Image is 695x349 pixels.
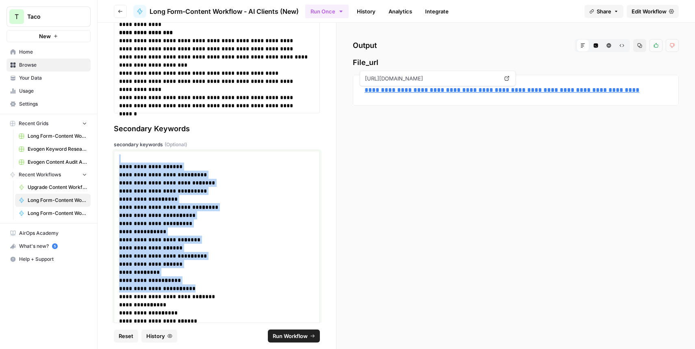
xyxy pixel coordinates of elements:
span: [URL][DOMAIN_NAME] [363,71,500,86]
a: Edit Workflow [627,5,679,18]
a: Long Form-Content Workflow - AI Clients (New) [15,194,91,207]
span: (Optional) [165,141,187,148]
a: Evogen Keyword Research Agent Grid [15,143,91,156]
a: Browse [7,59,91,72]
div: Secondary Keywords [114,123,320,134]
a: Upgrade Content Workflow - mogul [15,181,91,194]
span: Reset [119,332,133,340]
button: Help + Support [7,253,91,266]
a: Usage [7,85,91,98]
h2: Output [353,39,679,52]
a: Your Data [7,72,91,85]
span: Upgrade Content Workflow - mogul [28,184,87,191]
span: Recent Grids [19,120,48,127]
button: History [141,329,177,342]
a: Evogen Content Audit Agent Grid [15,156,91,169]
span: Help + Support [19,256,87,263]
span: Browse [19,61,87,69]
span: Taco [27,13,76,21]
a: Long Form-Content Workflow (Portuguese) [15,207,91,220]
span: Run Workflow [273,332,308,340]
a: History [352,5,380,18]
label: secondary keywords [114,141,320,148]
button: Run Workflow [268,329,320,342]
span: Long Form-Content Workflow - AI Clients (New) [28,197,87,204]
div: What's new? [7,240,90,252]
a: Home [7,46,91,59]
span: Long Form-Content Workflow - AI Clients (New) Grid [28,132,87,140]
text: 5 [54,244,56,248]
button: Share [584,5,623,18]
button: Reset [114,329,138,342]
span: Recent Workflows [19,171,61,178]
span: Long Form-Content Workflow (Portuguese) [28,210,87,217]
button: Recent Grids [7,117,91,130]
span: Home [19,48,87,56]
button: New [7,30,91,42]
a: Integrate [420,5,454,18]
span: Long Form-Content Workflow - AI Clients (New) [150,7,299,16]
span: Evogen Content Audit Agent Grid [28,158,87,166]
span: History [146,332,165,340]
button: What's new? 5 [7,240,91,253]
a: Settings [7,98,91,111]
span: Settings [19,100,87,108]
a: 5 [52,243,58,249]
button: Recent Workflows [7,169,91,181]
span: Share [597,7,611,15]
span: AirOps Academy [19,230,87,237]
a: Long Form-Content Workflow - AI Clients (New) [133,5,299,18]
span: Usage [19,87,87,95]
span: Evogen Keyword Research Agent Grid [28,145,87,153]
button: Workspace: Taco [7,7,91,27]
button: Run Once [305,4,349,18]
span: Your Data [19,74,87,82]
span: New [39,32,51,40]
a: Long Form-Content Workflow - AI Clients (New) Grid [15,130,91,143]
a: Analytics [384,5,417,18]
span: File_url [353,57,679,68]
a: AirOps Academy [7,227,91,240]
span: T [15,12,19,22]
span: Edit Workflow [632,7,667,15]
